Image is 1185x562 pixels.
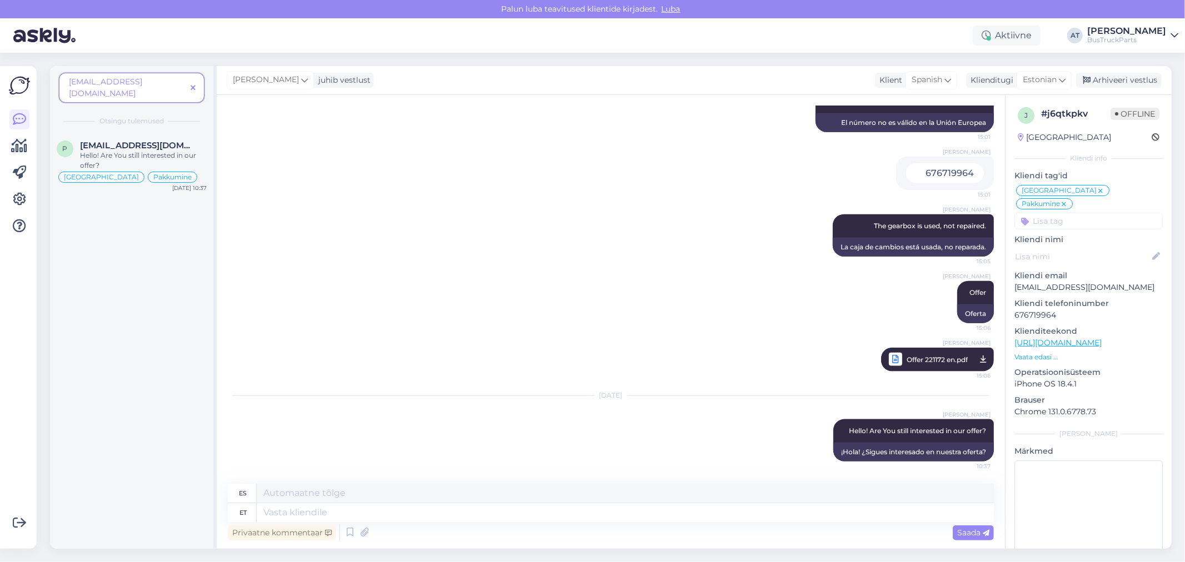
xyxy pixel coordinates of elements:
[1014,378,1163,390] p: iPhone OS 18.4.1
[969,288,986,297] span: Offer
[1067,28,1083,43] div: AT
[1015,250,1150,263] input: Lisa nimi
[1014,394,1163,406] p: Brauser
[833,443,994,461] div: ¡Hola! ¿Sigues interesado en nuestra oferta?
[949,462,991,470] span: 10:37
[172,184,207,192] div: [DATE] 10:37
[1023,74,1057,86] span: Estonian
[949,133,991,141] span: 15:01
[1014,213,1163,229] input: Lisa tag
[1014,429,1163,439] div: [PERSON_NAME]
[239,484,247,503] div: es
[957,304,994,323] div: Oferta
[949,190,991,199] span: 15:01
[239,503,247,522] div: et
[966,74,1013,86] div: Klienditugi
[1111,108,1159,120] span: Offline
[314,74,371,86] div: juhib vestlust
[1087,27,1178,44] a: [PERSON_NAME]BusTruckParts
[973,26,1041,46] div: Aktiivne
[1014,367,1163,378] p: Operatsioonisüsteem
[949,257,991,265] span: 15:05
[1024,111,1028,119] span: j
[64,174,139,180] span: [GEOGRAPHIC_DATA]
[80,150,207,170] div: Hello! Are You still interested in our offer?
[153,174,192,180] span: Pakkumine
[1014,325,1163,337] p: Klienditeekond
[1014,234,1163,245] p: Kliendi nimi
[228,525,336,540] div: Privaatne kommentaar
[1014,309,1163,321] p: 676719964
[1022,200,1060,207] span: Pakkumine
[233,74,299,86] span: [PERSON_NAME]
[1087,27,1166,36] div: [PERSON_NAME]
[1022,187,1097,194] span: [GEOGRAPHIC_DATA]
[881,348,994,372] a: [PERSON_NAME]Offer 221172 en.pdf15:06
[1041,107,1111,121] div: # j6qtkpkv
[99,116,164,126] span: Otsingu tulemused
[833,238,994,257] div: La caja de cambios está usada, no reparada.
[9,75,30,96] img: Askly Logo
[957,528,989,538] span: Saada
[1014,338,1102,348] a: [URL][DOMAIN_NAME]
[1014,153,1163,163] div: Kliendi info
[949,369,991,383] span: 15:06
[1014,270,1163,282] p: Kliendi email
[849,426,986,435] span: Hello! Are You still interested in our offer?
[1087,36,1166,44] div: BusTruckParts
[943,148,991,156] span: [PERSON_NAME]
[63,144,68,153] span: P
[1014,445,1163,457] p: Märkmed
[1014,170,1163,182] p: Kliendi tag'id
[1014,298,1163,309] p: Kliendi telefoninumber
[1018,132,1111,143] div: [GEOGRAPHIC_DATA]
[1076,73,1162,88] div: Arhiveeri vestlus
[912,74,942,86] span: Spanish
[1014,282,1163,293] p: [EMAIL_ADDRESS][DOMAIN_NAME]
[943,272,991,280] span: [PERSON_NAME]
[658,4,684,14] span: Luba
[816,113,994,132] div: El número no es válido en la Unión Europea
[80,140,196,150] span: Pablogilo_90@hotmail.com
[943,339,991,347] span: [PERSON_NAME]
[907,353,968,367] span: Offer 221172 en.pdf
[943,205,991,214] span: [PERSON_NAME]
[874,222,986,230] span: The gearbox is used, not repaired.
[69,77,142,98] span: [EMAIL_ADDRESS][DOMAIN_NAME]
[906,163,984,183] div: 676719964
[943,410,991,419] span: [PERSON_NAME]
[1014,406,1163,418] p: Chrome 131.0.6778.73
[875,74,902,86] div: Klient
[1014,352,1163,362] p: Vaata edasi ...
[949,324,991,332] span: 15:06
[228,390,994,400] div: [DATE]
